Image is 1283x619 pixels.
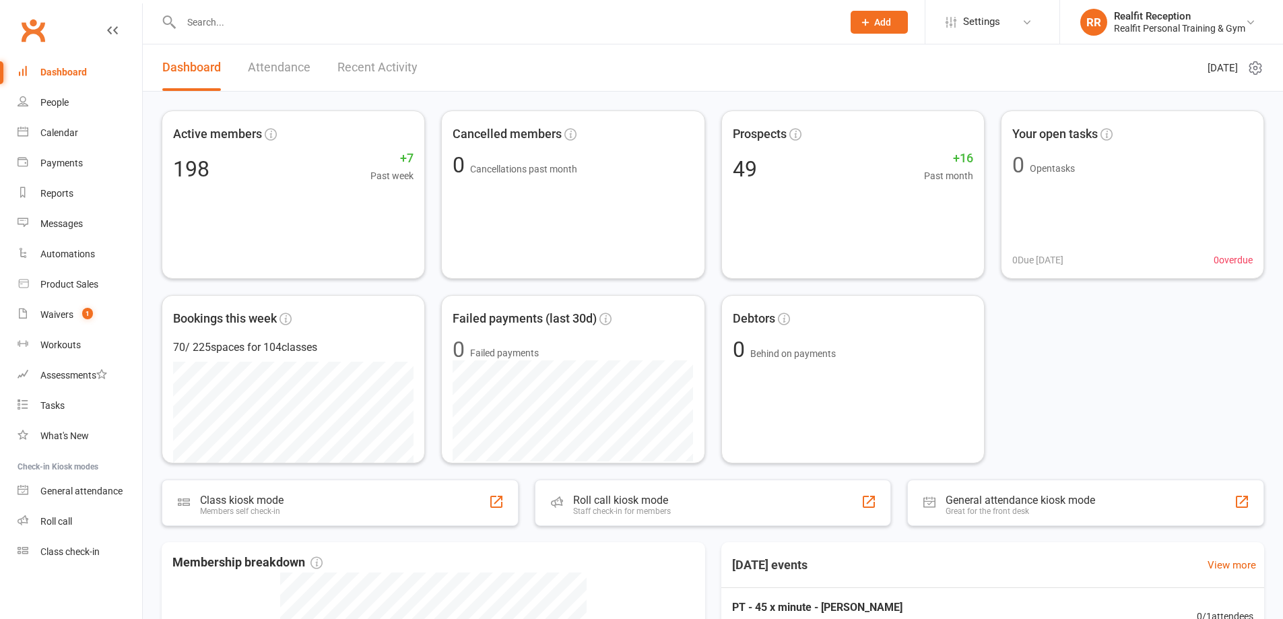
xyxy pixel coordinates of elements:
[732,599,1007,616] span: PT - 45 x minute - [PERSON_NAME]
[470,346,539,360] span: Failed payments
[40,279,98,290] div: Product Sales
[18,88,142,118] a: People
[1214,253,1253,267] span: 0 overdue
[40,430,89,441] div: What's New
[40,218,83,229] div: Messages
[573,494,671,507] div: Roll call kiosk mode
[40,249,95,259] div: Automations
[18,209,142,239] a: Messages
[1012,253,1063,267] span: 0 Due [DATE]
[18,476,142,507] a: General attendance kiosk mode
[18,391,142,421] a: Tasks
[40,400,65,411] div: Tasks
[40,309,73,320] div: Waivers
[946,494,1095,507] div: General attendance kiosk mode
[750,348,836,359] span: Behind on payments
[18,300,142,330] a: Waivers 1
[1208,557,1256,573] a: View more
[18,269,142,300] a: Product Sales
[453,309,597,329] span: Failed payments (last 30d)
[851,11,908,34] button: Add
[1030,163,1075,174] span: Open tasks
[453,125,562,144] span: Cancelled members
[733,337,750,362] span: 0
[573,507,671,516] div: Staff check-in for members
[18,148,142,178] a: Payments
[18,239,142,269] a: Automations
[200,494,284,507] div: Class kiosk mode
[733,158,757,180] div: 49
[1012,125,1098,144] span: Your open tasks
[173,125,262,144] span: Active members
[82,308,93,319] span: 1
[40,158,83,168] div: Payments
[40,516,72,527] div: Roll call
[874,17,891,28] span: Add
[721,553,818,577] h3: [DATE] events
[172,553,323,573] span: Membership breakdown
[370,149,414,168] span: +7
[963,7,1000,37] span: Settings
[1114,22,1245,34] div: Realfit Personal Training & Gym
[177,13,833,32] input: Search...
[18,360,142,391] a: Assessments
[337,44,418,91] a: Recent Activity
[370,168,414,183] span: Past week
[924,168,973,183] span: Past month
[40,97,69,108] div: People
[18,330,142,360] a: Workouts
[1012,154,1024,176] div: 0
[470,164,577,174] span: Cancellations past month
[40,67,87,77] div: Dashboard
[18,57,142,88] a: Dashboard
[40,546,100,557] div: Class check-in
[18,178,142,209] a: Reports
[40,339,81,350] div: Workouts
[924,149,973,168] span: +16
[173,158,209,180] div: 198
[1114,10,1245,22] div: Realfit Reception
[200,507,284,516] div: Members self check-in
[162,44,221,91] a: Dashboard
[40,486,123,496] div: General attendance
[733,309,775,329] span: Debtors
[733,125,787,144] span: Prospects
[453,152,470,178] span: 0
[173,309,277,329] span: Bookings this week
[248,44,310,91] a: Attendance
[18,507,142,537] a: Roll call
[40,370,107,381] div: Assessments
[173,339,414,356] div: 70 / 225 spaces for 104 classes
[18,537,142,567] a: Class kiosk mode
[946,507,1095,516] div: Great for the front desk
[18,118,142,148] a: Calendar
[18,421,142,451] a: What's New
[1208,60,1238,76] span: [DATE]
[453,339,465,360] div: 0
[1080,9,1107,36] div: RR
[40,127,78,138] div: Calendar
[40,188,73,199] div: Reports
[16,13,50,47] a: Clubworx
